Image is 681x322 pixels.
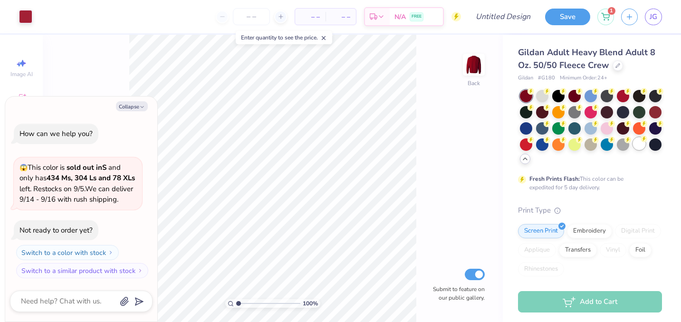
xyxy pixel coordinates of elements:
[468,79,480,88] div: Back
[394,12,406,22] span: N/A
[608,7,615,15] span: 1
[464,55,483,74] img: Back
[615,224,661,238] div: Digital Print
[567,224,612,238] div: Embroidery
[518,74,533,82] span: Gildan
[16,263,148,278] button: Switch to a similar product with stock
[303,299,318,308] span: 100 %
[529,175,580,183] strong: Fresh Prints Flash:
[236,31,332,44] div: Enter quantity to see the price.
[629,243,652,257] div: Foil
[19,225,93,235] div: Not ready to order yet?
[560,74,607,82] span: Minimum Order: 24 +
[600,243,626,257] div: Vinyl
[529,175,646,192] div: This color can be expedited for 5 day delivery.
[67,163,106,172] strong: sold out in S
[137,268,143,273] img: Switch to a similar product with stock
[116,101,148,111] button: Collapse
[19,163,135,205] span: This color is and only has left . Restocks on 9/5. We can deliver 9/14 - 9/16 with rush shipping.
[650,11,657,22] span: JG
[428,285,485,302] label: Submit to feature on our public gallery.
[545,9,590,25] button: Save
[518,47,655,71] span: Gildan Adult Heavy Blend Adult 8 Oz. 50/50 Fleece Crew
[47,173,135,183] strong: 434 Ms, 304 Ls and 78 XLs
[19,129,93,138] div: How can we help you?
[16,245,119,260] button: Switch to a color with stock
[518,262,564,276] div: Rhinestones
[518,205,662,216] div: Print Type
[10,70,33,78] span: Image AI
[233,8,270,25] input: – –
[518,243,556,257] div: Applique
[468,7,538,26] input: Untitled Design
[108,250,114,255] img: Switch to a color with stock
[559,243,597,257] div: Transfers
[301,12,320,22] span: – –
[19,163,28,172] span: 😱
[518,224,564,238] div: Screen Print
[412,13,422,20] span: FREE
[331,12,350,22] span: – –
[538,74,555,82] span: # G180
[645,9,662,25] a: JG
